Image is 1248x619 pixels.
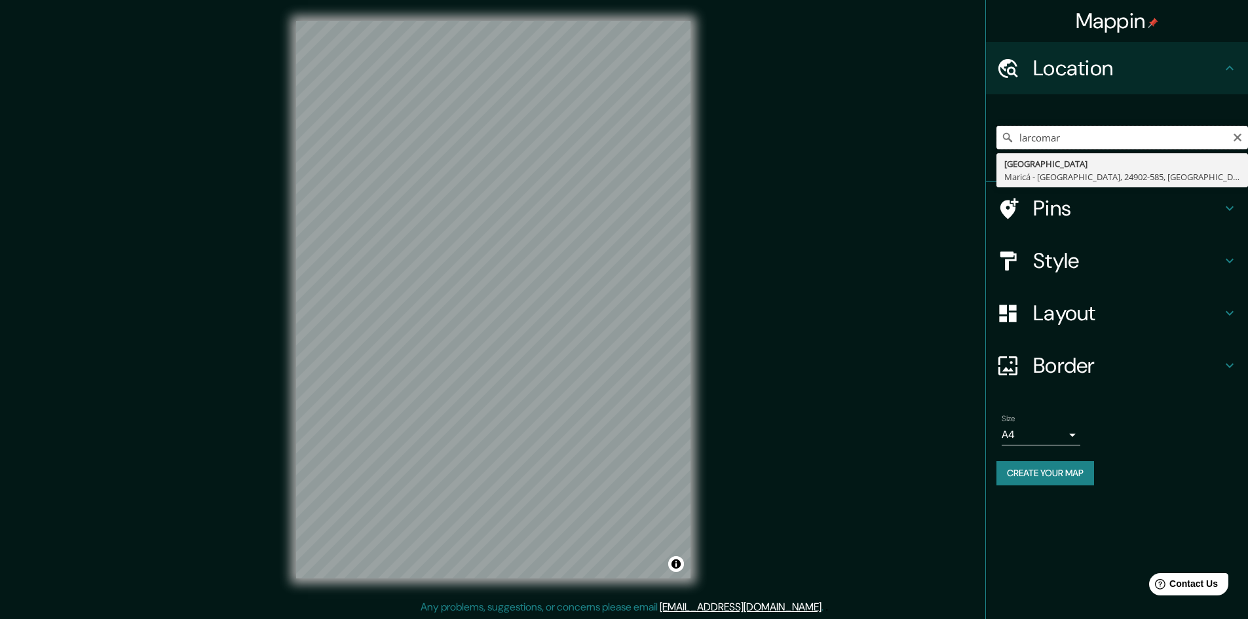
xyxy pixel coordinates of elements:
[986,339,1248,392] div: Border
[996,126,1248,149] input: Pick your city or area
[996,461,1094,485] button: Create your map
[1076,8,1159,34] h4: Mappin
[1033,195,1222,221] h4: Pins
[1004,157,1240,170] div: [GEOGRAPHIC_DATA]
[1232,130,1243,143] button: Clear
[986,234,1248,287] div: Style
[421,599,823,615] p: Any problems, suggestions, or concerns please email .
[986,287,1248,339] div: Layout
[986,42,1248,94] div: Location
[986,182,1248,234] div: Pins
[668,556,684,572] button: Toggle attribution
[1004,170,1240,183] div: Maricá - [GEOGRAPHIC_DATA], 24902-585, [GEOGRAPHIC_DATA]
[1148,18,1158,28] img: pin-icon.png
[1033,352,1222,379] h4: Border
[296,21,690,578] canvas: Map
[1131,568,1234,605] iframe: Help widget launcher
[1002,424,1080,445] div: A4
[660,600,822,614] a: [EMAIL_ADDRESS][DOMAIN_NAME]
[1033,248,1222,274] h4: Style
[1033,55,1222,81] h4: Location
[823,599,825,615] div: .
[1002,413,1015,424] label: Size
[1033,300,1222,326] h4: Layout
[825,599,828,615] div: .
